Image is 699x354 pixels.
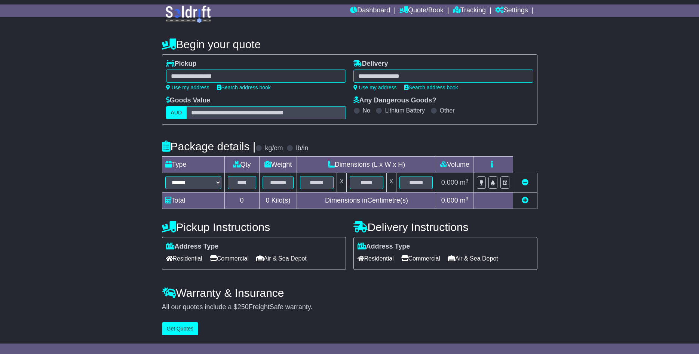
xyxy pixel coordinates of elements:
[353,84,397,90] a: Use my address
[166,84,209,90] a: Use my address
[460,179,469,186] span: m
[237,303,249,311] span: 250
[162,140,256,153] h4: Package details |
[353,96,436,105] label: Any Dangerous Goods?
[522,197,528,204] a: Add new item
[440,107,455,114] label: Other
[441,197,458,204] span: 0.000
[495,4,528,17] a: Settings
[162,38,537,50] h4: Begin your quote
[436,157,473,173] td: Volume
[358,253,394,264] span: Residential
[522,179,528,186] a: Remove this item
[162,193,224,209] td: Total
[217,84,271,90] a: Search address book
[162,157,224,173] td: Type
[448,253,498,264] span: Air & Sea Depot
[404,84,458,90] a: Search address book
[297,193,436,209] td: Dimensions in Centimetre(s)
[385,107,425,114] label: Lithium Battery
[353,221,537,233] h4: Delivery Instructions
[166,253,202,264] span: Residential
[453,4,486,17] a: Tracking
[466,196,469,201] sup: 3
[363,107,370,114] label: No
[224,157,259,173] td: Qty
[466,178,469,184] sup: 3
[265,144,283,153] label: kg/cm
[358,243,410,251] label: Address Type
[399,4,444,17] a: Quote/Book
[337,173,347,193] td: x
[441,179,458,186] span: 0.000
[166,60,197,68] label: Pickup
[297,157,436,173] td: Dimensions (L x W x H)
[296,144,308,153] label: lb/in
[266,197,269,204] span: 0
[162,322,199,335] button: Get Quotes
[166,106,187,119] label: AUD
[353,60,388,68] label: Delivery
[210,253,249,264] span: Commercial
[166,243,219,251] label: Address Type
[224,193,259,209] td: 0
[162,287,537,299] h4: Warranty & Insurance
[259,193,297,209] td: Kilo(s)
[386,173,396,193] td: x
[259,157,297,173] td: Weight
[166,96,211,105] label: Goods Value
[460,197,469,204] span: m
[256,253,307,264] span: Air & Sea Depot
[162,221,346,233] h4: Pickup Instructions
[162,303,537,311] div: All our quotes include a $ FreightSafe warranty.
[350,4,390,17] a: Dashboard
[401,253,440,264] span: Commercial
